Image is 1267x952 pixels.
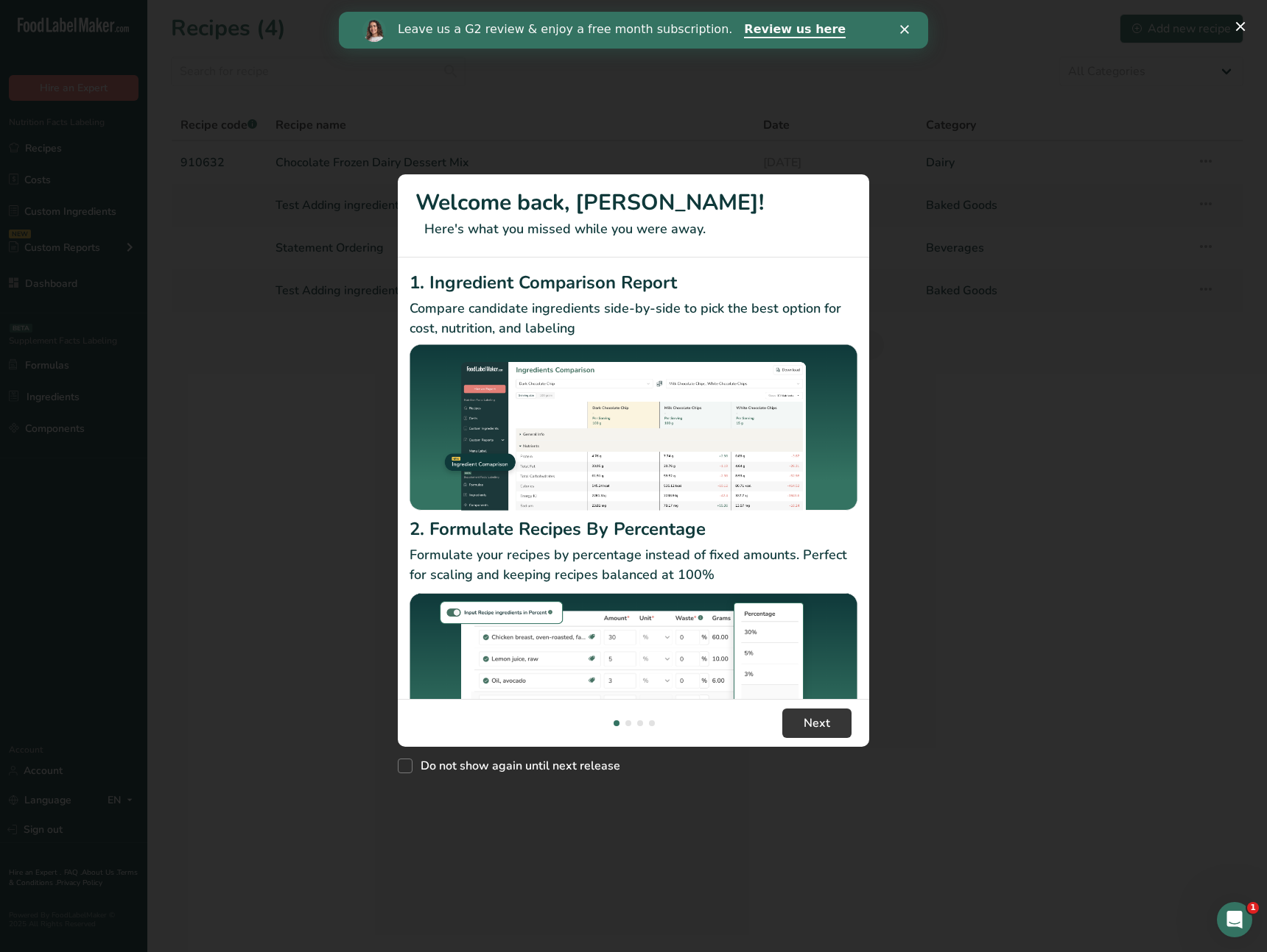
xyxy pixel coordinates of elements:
[413,759,620,773] span: Do not show again until next release
[415,186,852,219] h1: Welcome back, [PERSON_NAME]!
[410,344,857,511] img: Ingredient Comparison Report
[339,12,928,49] iframe: Intercom live chat banner
[1217,902,1252,937] iframe: Intercom live chat
[410,591,857,768] img: Formulate Recipes By Percentage
[410,545,857,585] p: Formulate your recipes by percentage instead of fixed amounts. Perfect for scaling and keeping re...
[561,13,576,22] div: Close
[410,269,857,296] h2: 1. Ingredient Comparison Report
[1247,902,1259,914] span: 1
[410,516,857,542] h2: 2. Formulate Recipes By Percentage
[782,708,852,738] button: Next
[415,219,852,239] p: Here's what you missed while you were away.
[410,299,857,338] p: Compare candidate ingredients side-by-side to pick the best option for cost, nutrition, and labeling
[804,714,830,732] span: Next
